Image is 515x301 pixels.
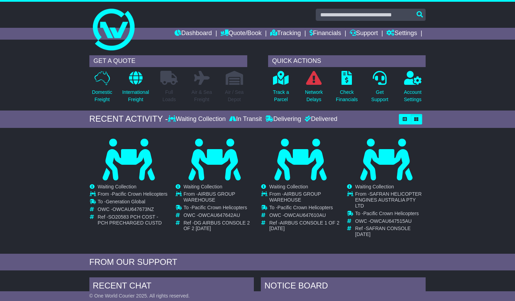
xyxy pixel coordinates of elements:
td: OWC - [98,206,168,214]
p: Check Financials [336,89,358,103]
span: Pacific Crown Helicopters [363,211,419,216]
td: Ref - [355,226,425,237]
a: Dashboard [175,28,212,40]
p: Air / Sea Depot [225,89,244,103]
span: SAFRAN HELICOPTER ENGINES AUSTRALIA PTY LTD [355,191,421,209]
span: Waiting Collection [98,184,137,189]
span: Generation Global [106,199,145,204]
a: Support [350,28,378,40]
div: FROM OUR SUPPORT [89,257,426,267]
td: OWC - [184,212,254,220]
a: Settings [386,28,417,40]
td: OWC - [355,218,425,226]
p: Full Loads [160,89,178,103]
span: © One World Courier 2025. All rights reserved. [89,293,190,299]
a: Quote/Book [220,28,261,40]
td: Ref - [269,220,339,232]
span: OWCAU647673NZ [113,206,154,212]
div: QUICK ACTIONS [268,55,426,67]
a: GetSupport [371,71,389,107]
p: International Freight [122,89,149,103]
p: Domestic Freight [92,89,112,103]
div: NOTICE BOARD [261,277,426,296]
p: Get Support [371,89,388,103]
p: Air & Sea Freight [191,89,212,103]
span: AIRBUS GROUP WAREHOUSE [269,191,321,203]
span: Waiting Collection [269,184,308,189]
span: SAFRAN CONSOLE [DATE] [355,226,410,237]
p: Network Delays [305,89,323,103]
td: From - [98,191,168,199]
div: In Transit [227,115,264,123]
p: Track a Parcel [273,89,289,103]
td: To - [184,205,254,212]
span: OWCAU647642AU [198,212,240,218]
span: Pacific Crown Helicopters [192,205,247,210]
a: AccountSettings [404,71,422,107]
a: CheckFinancials [336,71,358,107]
span: Pacific Crown Helicopters [112,191,168,197]
span: Waiting Collection [184,184,223,189]
span: Pacific Crown Helicopters [277,205,333,210]
div: Delivering [264,115,303,123]
span: SO20583 PCH COST - PCH PRECHARGED CUSTD [98,214,162,226]
td: To - [98,199,168,206]
a: Financials [309,28,341,40]
div: Waiting Collection [168,115,227,123]
span: AIRBUS GROUP WAREHOUSE [184,191,235,203]
a: Track aParcel [273,71,289,107]
a: NetworkDelays [305,71,323,107]
td: Ref - [98,214,168,226]
div: GET A QUOTE [89,55,247,67]
td: To - [355,211,425,218]
span: DG AIRBUS CONSOLE 2 OF 2 [DATE] [184,220,250,231]
span: Waiting Collection [355,184,394,189]
td: OWC - [269,212,339,220]
span: OWCAU647610AU [284,212,326,218]
div: RECENT ACTIVITY - [89,114,168,124]
div: Delivered [303,115,337,123]
span: OWCAU647515AU [370,218,412,224]
p: Account Settings [404,89,422,103]
a: Tracking [270,28,301,40]
td: From - [269,191,339,205]
td: Ref - [184,220,254,232]
a: DomesticFreight [91,71,112,107]
span: AIRBUS CONSOLE 1 OF 2 [DATE] [269,220,339,231]
td: From - [355,191,425,210]
td: To - [269,205,339,212]
a: InternationalFreight [122,71,149,107]
td: From - [184,191,254,205]
div: RECENT CHAT [89,277,254,296]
